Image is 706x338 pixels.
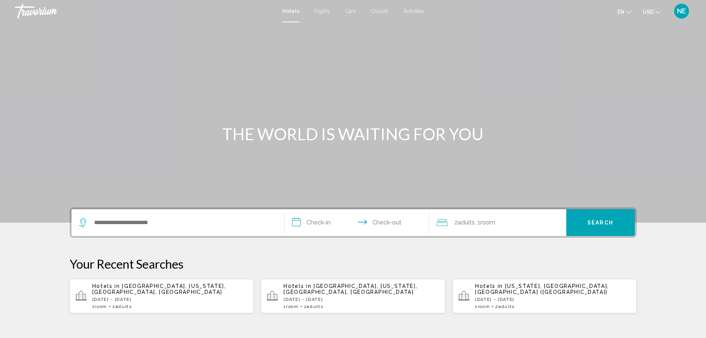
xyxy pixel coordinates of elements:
[92,283,226,295] span: [GEOGRAPHIC_DATA], [US_STATE], [GEOGRAPHIC_DATA], [GEOGRAPHIC_DATA]
[458,219,475,226] span: Adults
[480,219,495,226] span: Room
[314,8,330,14] a: Flights
[475,283,503,289] span: Hotels in
[285,209,429,236] button: Check in and out dates
[214,124,492,144] h1: THE WORLD IS WAITING FOR YOU
[498,304,515,309] span: Adults
[677,7,686,15] span: NE
[304,304,324,309] span: 2
[371,8,388,14] a: Cruises
[587,220,613,226] span: Search
[70,256,637,271] p: Your Recent Searches
[475,217,495,228] span: , 1
[92,297,248,302] p: [DATE] - [DATE]
[617,9,624,15] span: en
[112,304,132,309] span: 2
[454,217,475,228] span: 2
[478,304,490,309] span: Room
[475,283,609,295] span: [US_STATE], [GEOGRAPHIC_DATA], [GEOGRAPHIC_DATA] ([GEOGRAPHIC_DATA])
[15,4,275,19] a: Travorium
[284,283,311,289] span: Hotels in
[286,304,299,309] span: Room
[92,283,120,289] span: Hotels in
[284,297,439,302] p: [DATE] - [DATE]
[643,6,661,17] button: Change currency
[495,304,515,309] span: 2
[429,209,566,236] button: Travelers: 2 adults, 0 children
[475,297,631,302] p: [DATE] - [DATE]
[307,304,323,309] span: Adults
[672,3,691,19] button: User Menu
[282,8,299,14] a: Hotels
[345,8,356,14] a: Cars
[72,209,635,236] div: Search widget
[403,8,424,14] a: Activities
[284,283,417,295] span: [GEOGRAPHIC_DATA], [US_STATE], [GEOGRAPHIC_DATA], [GEOGRAPHIC_DATA]
[116,304,132,309] span: Adults
[475,304,490,309] span: 1
[70,279,254,314] button: Hotels in [GEOGRAPHIC_DATA], [US_STATE], [GEOGRAPHIC_DATA], [GEOGRAPHIC_DATA][DATE] - [DATE]1Room...
[95,304,107,309] span: Room
[643,9,654,15] span: USD
[453,279,637,314] button: Hotels in [US_STATE], [GEOGRAPHIC_DATA], [GEOGRAPHIC_DATA] ([GEOGRAPHIC_DATA])[DATE] - [DATE]1Roo...
[92,304,107,309] span: 1
[566,209,635,236] button: Search
[261,279,445,314] button: Hotels in [GEOGRAPHIC_DATA], [US_STATE], [GEOGRAPHIC_DATA], [GEOGRAPHIC_DATA][DATE] - [DATE]1Room...
[284,304,298,309] span: 1
[617,6,632,17] button: Change language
